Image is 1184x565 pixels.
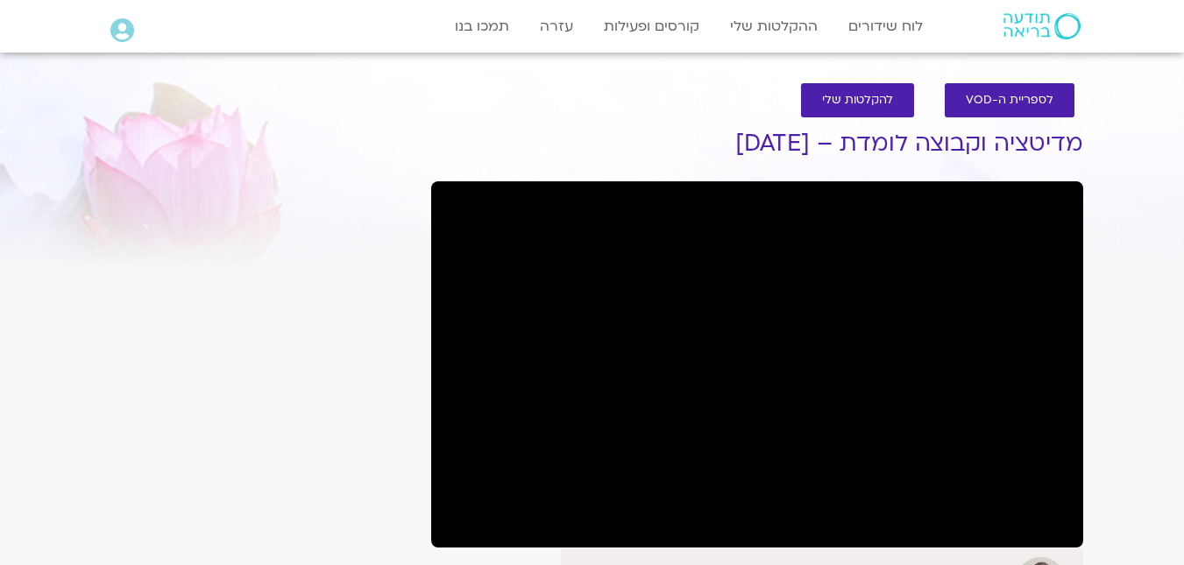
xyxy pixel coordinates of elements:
span: להקלטות שלי [822,94,893,107]
a: קורסים ופעילות [595,10,708,43]
a: להקלטות שלי [801,83,914,117]
a: עזרה [531,10,582,43]
img: תודעה בריאה [1003,13,1081,39]
a: תמכו בנו [446,10,518,43]
span: לספריית ה-VOD [966,94,1053,107]
a: ההקלטות שלי [721,10,826,43]
h1: מדיטציה וקבוצה לומדת – [DATE] [431,131,1083,157]
a: לספריית ה-VOD [945,83,1074,117]
a: לוח שידורים [840,10,932,43]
